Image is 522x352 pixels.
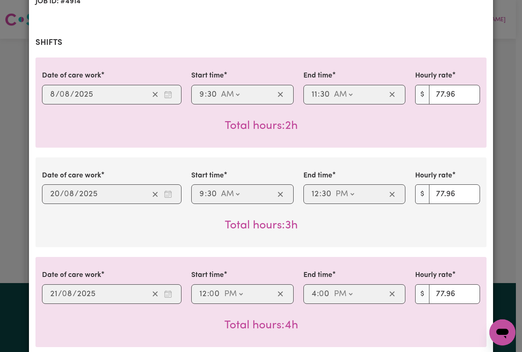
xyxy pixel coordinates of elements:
span: / [60,190,64,199]
span: / [73,290,77,299]
label: End time [303,170,332,181]
label: Hourly rate [415,71,452,81]
span: 0 [209,290,214,298]
button: Enter the date of care work [161,188,175,200]
span: : [205,90,207,99]
label: End time [303,71,332,81]
input: -- [319,288,330,300]
input: -- [199,89,205,101]
label: End time [303,270,332,281]
label: Date of care work [42,270,101,281]
span: Total hours worked: 4 hours [224,320,298,331]
label: Hourly rate [415,170,452,181]
span: $ [415,184,429,204]
input: -- [64,188,75,200]
button: Clear date [149,288,161,300]
label: Start time [191,170,224,181]
button: Enter the date of care work [161,89,175,101]
span: 0 [319,290,324,298]
span: Total hours worked: 2 hours [225,120,298,132]
span: : [318,90,320,99]
span: / [55,90,60,99]
label: Start time [191,270,224,281]
input: -- [320,89,330,101]
input: ---- [79,188,98,200]
label: Date of care work [42,71,101,81]
input: -- [311,288,317,300]
span: 0 [60,91,64,99]
span: / [70,90,74,99]
label: Start time [191,71,224,81]
label: Hourly rate [415,270,452,281]
input: -- [62,288,73,300]
input: -- [311,89,318,101]
input: -- [60,89,70,101]
span: : [317,290,319,299]
input: ---- [77,288,96,300]
button: Clear date [149,89,161,101]
button: Clear date [149,188,161,200]
iframe: Button to launch messaging window [489,319,515,345]
h2: Shifts [35,38,487,48]
span: / [75,190,79,199]
input: -- [50,288,58,300]
button: Enter the date of care work [161,288,175,300]
input: -- [311,188,319,200]
span: : [205,190,207,199]
span: Total hours worked: 3 hours [225,220,298,231]
input: -- [199,288,207,300]
span: / [58,290,62,299]
span: 0 [62,290,67,298]
input: -- [199,188,205,200]
input: -- [207,89,217,101]
span: 0 [64,190,69,198]
input: -- [210,288,220,300]
input: -- [50,188,60,200]
input: ---- [74,89,93,101]
label: Date of care work [42,170,101,181]
span: $ [415,85,429,104]
span: : [319,190,321,199]
input: -- [50,89,55,101]
span: $ [415,284,429,304]
input: -- [321,188,332,200]
span: : [207,290,209,299]
input: -- [207,188,217,200]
